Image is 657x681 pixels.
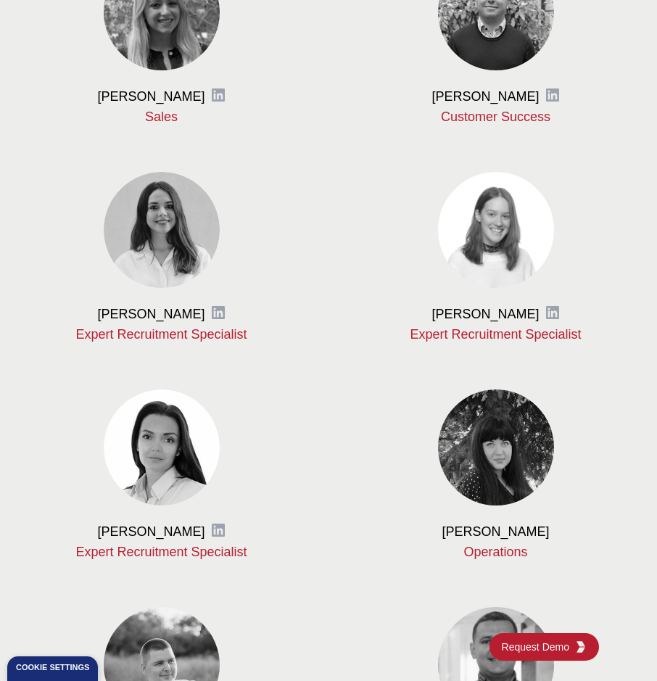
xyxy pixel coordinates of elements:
h3: [PERSON_NAME] [97,88,204,105]
h3: [PERSON_NAME] [97,523,204,540]
div: Cookie settings [16,664,89,672]
p: Sales [17,108,305,125]
div: Chat-widget [584,611,657,681]
p: Expert Recruitment Specialist [17,326,305,343]
h3: [PERSON_NAME] [442,523,549,540]
h3: [PERSON_NAME] [431,88,539,105]
a: Request DemoKGG [489,633,599,661]
p: Expert Recruitment Specialist [17,543,305,561]
h3: [PERSON_NAME] [431,305,539,323]
p: Customer Success [352,108,640,125]
img: Zhanna Podtykan [104,389,220,505]
p: Operations [352,543,640,561]
img: Karina Stopachynska [104,172,220,288]
h3: [PERSON_NAME] [97,305,204,323]
img: Yelyzaveta Krotova [438,389,554,505]
span: Request Demo [502,640,575,654]
img: KGG [575,641,587,653]
p: Expert Recruitment Specialist [352,326,640,343]
img: Daryna Podoliak [438,172,554,288]
iframe: Chat Widget [584,611,657,681]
